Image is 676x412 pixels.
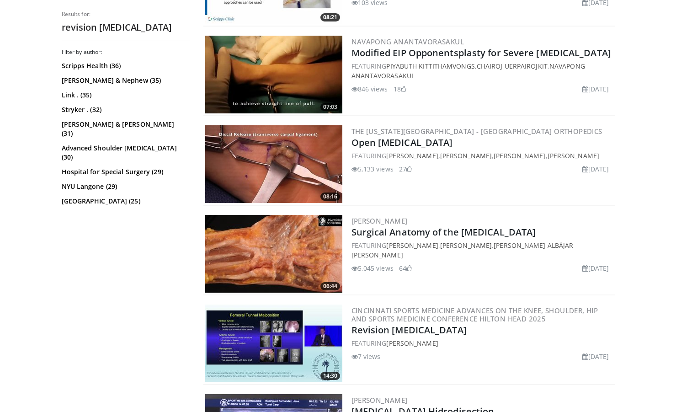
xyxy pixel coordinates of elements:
[582,263,609,273] li: [DATE]
[351,338,613,348] div: FEATURING
[320,193,340,201] span: 08:16
[320,103,340,111] span: 07:03
[394,84,406,94] li: 18
[62,11,190,18] p: Results for:
[351,151,613,161] div: FEATURING , , ,
[494,151,545,160] a: [PERSON_NAME]
[62,167,187,177] a: Hospital for Special Surgery (29)
[62,144,187,162] a: Advanced Shoulder [MEDICAL_DATA] (30)
[205,305,342,382] a: 14:30
[399,263,412,273] li: 64
[351,47,611,59] a: Modified EIP Opponentsplasty for Severe [MEDICAL_DATA]
[320,372,340,380] span: 14:30
[399,164,412,174] li: 27
[351,226,536,238] a: Surgical Anatomy of the [MEDICAL_DATA]
[440,241,492,250] a: [PERSON_NAME]
[351,136,453,149] a: Open [MEDICAL_DATA]
[62,197,187,206] a: [GEOGRAPHIC_DATA] (25)
[62,21,190,33] h2: revision [MEDICAL_DATA]
[477,62,548,70] a: Chairoj Uerpairojkit
[205,215,342,293] img: 6bc13ebe-c2d8-4f72-b17c-7e540134e64e.300x170_q85_crop-smart_upscale.jpg
[205,305,342,382] img: 26bbd485-92a0-456d-9a37-be8397af7fcb.300x170_q85_crop-smart_upscale.jpg
[351,216,408,225] a: [PERSON_NAME]
[351,306,598,323] a: Cincinnati Sports Medicine Advances on the Knee, Shoulder, Hip and Sports Medicine Conference Hil...
[205,125,342,203] img: 435a63e2-9f45-41c2-a031-cbf06bbd817f.300x170_q85_crop-smart_upscale.jpg
[386,241,438,250] a: [PERSON_NAME]
[582,352,609,361] li: [DATE]
[351,263,394,273] li: 5,045 views
[351,84,388,94] li: 846 views
[351,164,394,174] li: 5,133 views
[582,84,609,94] li: [DATE]
[320,13,340,21] span: 08:21
[62,91,187,100] a: Link . (35)
[205,36,342,113] a: 07:03
[351,352,381,361] li: 7 views
[386,62,474,70] a: Piyabuth Kittithamvongs
[351,396,408,405] a: [PERSON_NAME]
[351,37,464,46] a: Navapong Anantavorasakul
[386,339,438,348] a: [PERSON_NAME]
[351,61,613,80] div: FEATURING , ,
[62,76,187,85] a: [PERSON_NAME] & Nephew (35)
[62,48,190,56] h3: Filter by author:
[582,164,609,174] li: [DATE]
[62,61,187,70] a: Scripps Health (36)
[548,151,599,160] a: [PERSON_NAME]
[205,36,342,113] img: cad113db-1476-41c7-abde-1a1837bf17ad.300x170_q85_crop-smart_upscale.jpg
[62,120,187,138] a: [PERSON_NAME] & [PERSON_NAME] (31)
[320,282,340,290] span: 06:44
[205,125,342,203] a: 08:16
[386,151,438,160] a: [PERSON_NAME]
[205,215,342,293] a: 06:44
[351,127,602,136] a: The [US_STATE][GEOGRAPHIC_DATA] - [GEOGRAPHIC_DATA] Orthopedics
[351,324,467,336] a: Revision [MEDICAL_DATA]
[440,151,492,160] a: [PERSON_NAME]
[351,241,613,260] div: FEATURING , ,
[62,182,187,191] a: NYU Langone (29)
[62,105,187,114] a: Stryker . (32)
